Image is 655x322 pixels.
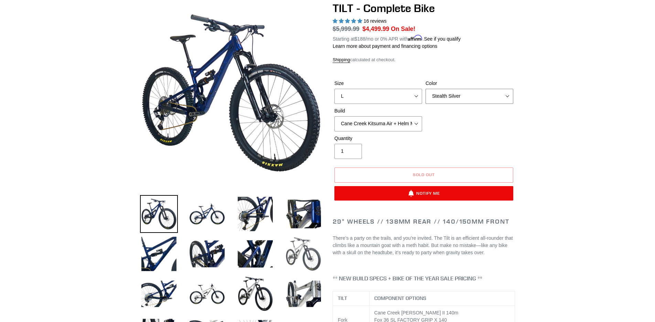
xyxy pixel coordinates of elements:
label: Size [334,80,422,87]
img: Load image into Gallery viewer, TILT - Complete Bike [140,195,178,233]
label: Color [426,80,513,87]
span: 16 reviews [364,18,387,24]
span: On Sale! [391,24,415,33]
p: There’s a party on the trails, and you’re invited. The Tilt is an efficient all-rounder that clim... [333,235,515,256]
span: Sold out [413,172,435,177]
a: Shipping [333,57,350,63]
img: Load image into Gallery viewer, TILT - Complete Bike [140,235,178,273]
img: Load image into Gallery viewer, TILT - Complete Bike [236,195,274,233]
img: Load image into Gallery viewer, TILT - Complete Bike [140,275,178,313]
th: COMPONENT OPTIONS [369,291,515,306]
img: Load image into Gallery viewer, TILT - Complete Bike [284,235,322,273]
img: Load image into Gallery viewer, TILT - Complete Bike [236,275,274,313]
label: Quantity [334,135,422,142]
img: Load image into Gallery viewer, TILT - Complete Bike [188,195,226,233]
img: Load image into Gallery viewer, TILT - Complete Bike [284,195,322,233]
span: Affirm [408,35,422,41]
h2: 29" Wheels // 138mm Rear // 140/150mm Front [333,218,515,225]
span: $188 [355,36,365,42]
h4: ** NEW BUILD SPECS + BIKE OF THE YEAR SALE PRICING ** [333,275,515,282]
button: Sold out [334,168,513,183]
s: $5,999.99 [333,25,359,32]
p: Starting at /mo or 0% APR with . [333,34,461,43]
img: Load image into Gallery viewer, TILT - Complete Bike [236,235,274,273]
span: $4,499.99 [363,25,389,32]
button: Notify Me [334,186,513,201]
img: Load image into Gallery viewer, TILT - Complete Bike [188,275,226,313]
label: Build [334,107,422,115]
span: 5.00 stars [333,18,364,24]
img: Load image into Gallery viewer, TILT - Complete Bike [188,235,226,273]
h1: TILT - Complete Bike [333,2,515,15]
div: calculated at checkout. [333,56,515,63]
a: See if you qualify - Learn more about Affirm Financing (opens in modal) [424,36,461,42]
a: Learn more about payment and financing options [333,43,437,49]
th: TILT [333,291,369,306]
img: Load image into Gallery viewer, TILT - Complete Bike [284,275,322,313]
